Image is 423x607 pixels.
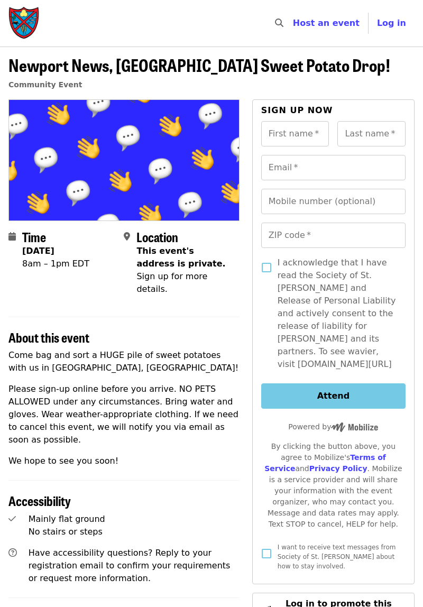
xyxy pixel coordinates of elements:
strong: [DATE] [22,246,54,256]
span: I want to receive text messages from Society of St. [PERSON_NAME] about how to stay involved. [278,544,396,570]
i: check icon [8,514,16,524]
input: Last name [337,121,406,146]
button: Log in [369,13,415,34]
span: Powered by [288,422,378,431]
i: calendar icon [8,232,16,242]
input: Search [290,11,298,36]
a: Community Event [8,80,82,89]
a: Host an event [293,18,360,28]
span: Location [136,227,178,246]
input: Mobile number (optional) [261,189,406,214]
i: map-marker-alt icon [124,232,130,242]
button: Attend [261,383,406,409]
span: I acknowledge that I have read the Society of St. [PERSON_NAME] and Release of Personal Liability... [278,256,397,371]
a: Privacy Policy [309,464,367,473]
span: Sign up now [261,105,333,115]
i: question-circle icon [8,548,17,558]
p: Come bag and sort a HUGE pile of sweet potatoes with us in [GEOGRAPHIC_DATA], [GEOGRAPHIC_DATA]! [8,349,240,374]
span: Accessibility [8,491,71,510]
div: No stairs or steps [29,526,240,538]
input: First name [261,121,329,146]
a: Terms of Service [264,453,386,473]
img: Newport News, VA Sweet Potato Drop! organized by Society of St. Andrew [9,100,239,220]
img: Society of St. Andrew - Home [8,6,40,40]
span: About this event [8,328,89,346]
div: 8am – 1pm EDT [22,257,89,270]
img: Powered by Mobilize [331,422,378,432]
div: By clicking the button above, you agree to Mobilize's and . Mobilize is a service provider and wi... [261,441,406,530]
span: Log in [377,18,406,28]
span: Have accessibility questions? Reply to your registration email to confirm your requirements or re... [29,548,231,583]
p: Please sign-up online before you arrive. NO PETS ALLOWED under any circumstances. Bring water and... [8,383,240,446]
input: Email [261,155,406,180]
span: This event's address is private. [136,246,225,269]
span: Newport News, [GEOGRAPHIC_DATA] Sweet Potato Drop! [8,52,390,77]
p: We hope to see you soon! [8,455,240,467]
span: Sign up for more details. [136,271,207,294]
span: Time [22,227,46,246]
input: ZIP code [261,223,406,248]
div: Mainly flat ground [29,513,240,526]
i: search icon [275,18,283,28]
